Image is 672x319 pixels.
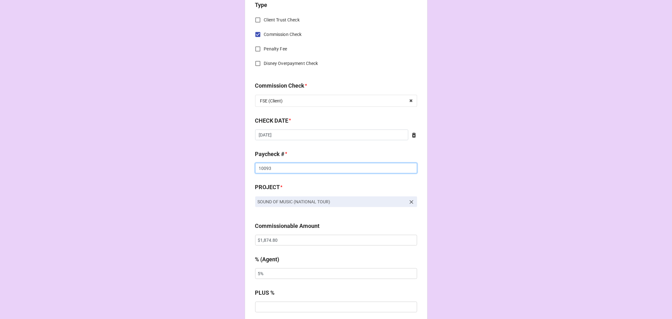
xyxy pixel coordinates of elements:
label: PROJECT [255,183,280,192]
label: PLUS % [255,288,275,297]
label: Commissionable Amount [255,222,320,230]
label: Commission Check [255,81,305,90]
div: FSE (Client) [260,99,283,103]
span: Penalty Fee [264,46,287,52]
label: CHECK DATE [255,116,289,125]
p: SOUND OF MUSIC (NATIONAL TOUR) [258,199,406,205]
span: Disney Overpayment Check [264,60,318,67]
span: Commission Check [264,31,302,38]
label: Type [255,1,267,9]
input: Date [255,130,408,140]
label: % (Agent) [255,255,279,264]
label: Paycheck # [255,150,285,159]
span: Client Trust Check [264,17,300,23]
